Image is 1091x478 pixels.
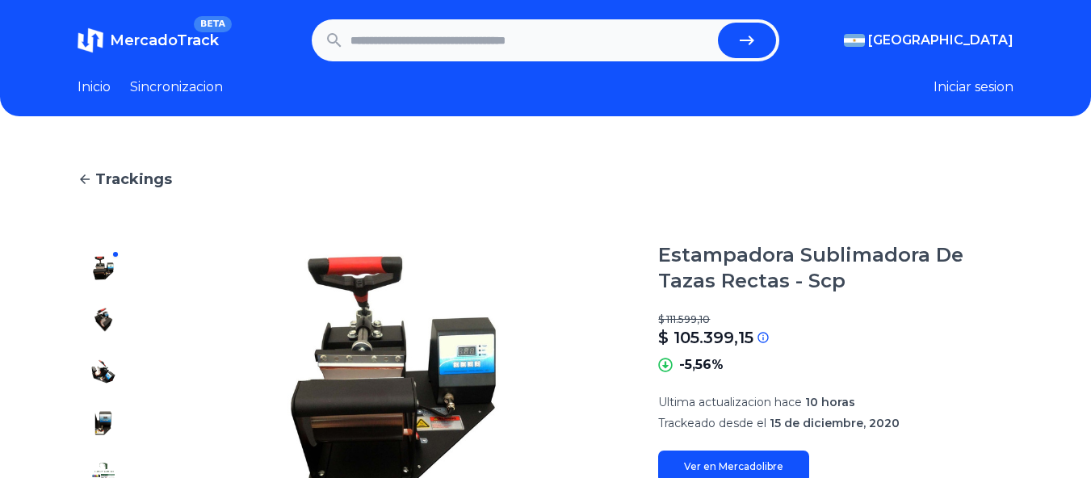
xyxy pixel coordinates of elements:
img: Estampadora Sublimadora De Tazas Rectas - Scp [90,307,116,333]
span: Trackings [95,168,172,191]
span: BETA [194,16,232,32]
span: MercadoTrack [110,31,219,49]
span: Ultima actualizacion hace [658,395,802,409]
img: Estampadora Sublimadora De Tazas Rectas - Scp [90,255,116,281]
span: [GEOGRAPHIC_DATA] [868,31,1013,50]
span: 10 horas [805,395,855,409]
img: Argentina [844,34,865,47]
h1: Estampadora Sublimadora De Tazas Rectas - Scp [658,242,1013,294]
span: 15 de diciembre, 2020 [770,416,900,430]
a: Trackings [78,168,1013,191]
a: MercadoTrackBETA [78,27,219,53]
img: Estampadora Sublimadora De Tazas Rectas - Scp [90,410,116,436]
button: Iniciar sesion [934,78,1013,97]
button: [GEOGRAPHIC_DATA] [844,31,1013,50]
p: -5,56% [679,355,724,375]
p: $ 105.399,15 [658,326,753,349]
a: Inicio [78,78,111,97]
img: Estampadora Sublimadora De Tazas Rectas - Scp [90,358,116,384]
a: Sincronizacion [130,78,223,97]
img: MercadoTrack [78,27,103,53]
span: Trackeado desde el [658,416,766,430]
p: $ 111.599,10 [658,313,1013,326]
